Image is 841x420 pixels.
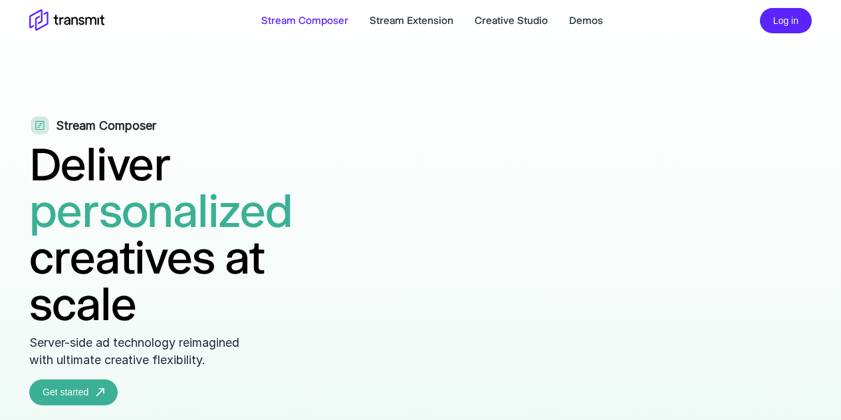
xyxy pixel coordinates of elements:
a: Get started [29,379,118,405]
a: Creative Studio [475,13,548,29]
a: Log in [760,13,812,26]
button: Log in [760,8,812,34]
span: personalized [29,183,293,238]
a: Stream Extension [370,13,453,29]
p: Stream Composer [56,117,156,134]
h1: Deliver creatives at scale [29,141,346,327]
p: Server-side ad technology reimagined with ultimate creative flexibility. [29,334,265,369]
a: Stream Composer [261,13,348,29]
a: Demos [569,13,603,29]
